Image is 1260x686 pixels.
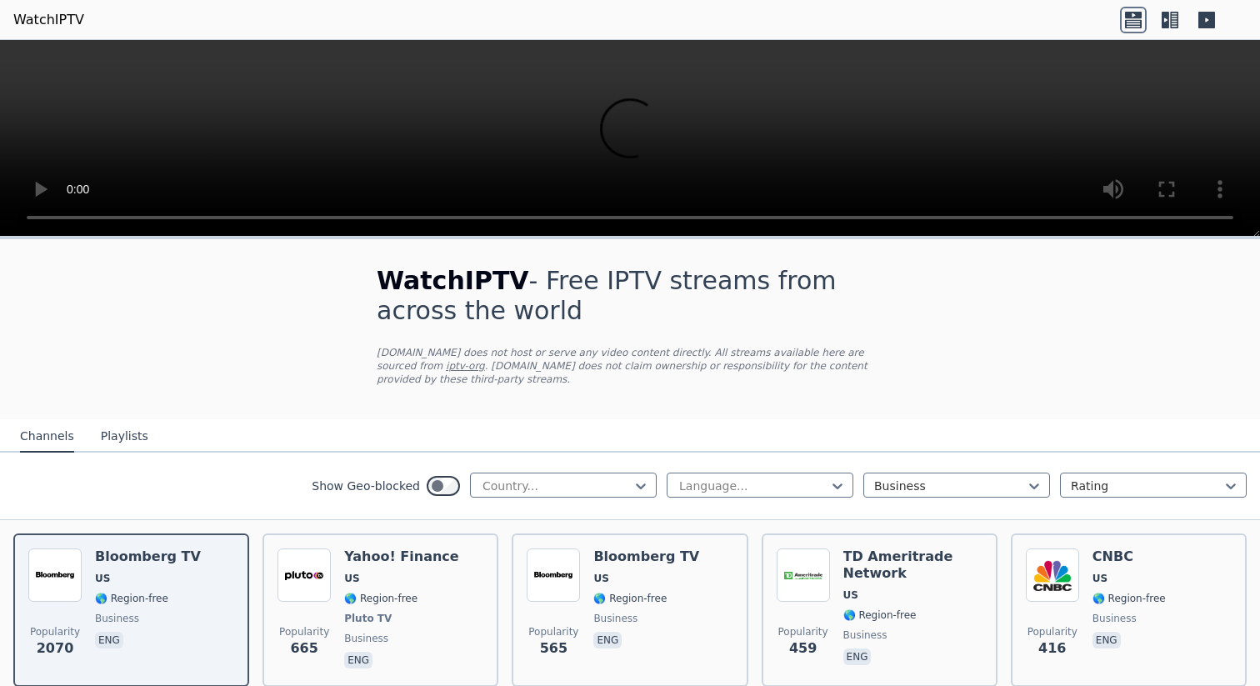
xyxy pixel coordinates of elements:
[377,266,529,295] span: WatchIPTV
[344,572,359,585] span: US
[778,625,828,638] span: Popularity
[1092,572,1107,585] span: US
[95,632,123,648] p: eng
[446,360,485,372] a: iptv-org
[843,648,872,665] p: eng
[344,652,372,668] p: eng
[279,625,329,638] span: Popularity
[377,346,883,386] p: [DOMAIN_NAME] does not host or serve any video content directly. All streams available here are s...
[377,266,883,326] h1: - Free IPTV streams from across the world
[1092,548,1166,565] h6: CNBC
[789,638,817,658] span: 459
[593,572,608,585] span: US
[843,608,917,622] span: 🌎 Region-free
[843,628,887,642] span: business
[13,10,84,30] a: WatchIPTV
[344,592,417,605] span: 🌎 Region-free
[95,592,168,605] span: 🌎 Region-free
[101,421,148,453] button: Playlists
[28,548,82,602] img: Bloomberg TV
[344,612,392,625] span: Pluto TV
[344,548,458,565] h6: Yahoo! Finance
[20,421,74,453] button: Channels
[312,478,420,494] label: Show Geo-blocked
[277,548,331,602] img: Yahoo! Finance
[1092,592,1166,605] span: 🌎 Region-free
[1092,612,1137,625] span: business
[30,625,80,638] span: Popularity
[843,548,982,582] h6: TD Ameritrade Network
[344,632,388,645] span: business
[527,548,580,602] img: Bloomberg TV
[1038,638,1066,658] span: 416
[593,612,637,625] span: business
[528,625,578,638] span: Popularity
[95,572,110,585] span: US
[95,612,139,625] span: business
[593,548,699,565] h6: Bloomberg TV
[843,588,858,602] span: US
[290,638,317,658] span: 665
[777,548,830,602] img: TD Ameritrade Network
[1027,625,1077,638] span: Popularity
[540,638,567,658] span: 565
[37,638,74,658] span: 2070
[593,632,622,648] p: eng
[593,592,667,605] span: 🌎 Region-free
[1092,632,1121,648] p: eng
[95,548,201,565] h6: Bloomberg TV
[1026,548,1079,602] img: CNBC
